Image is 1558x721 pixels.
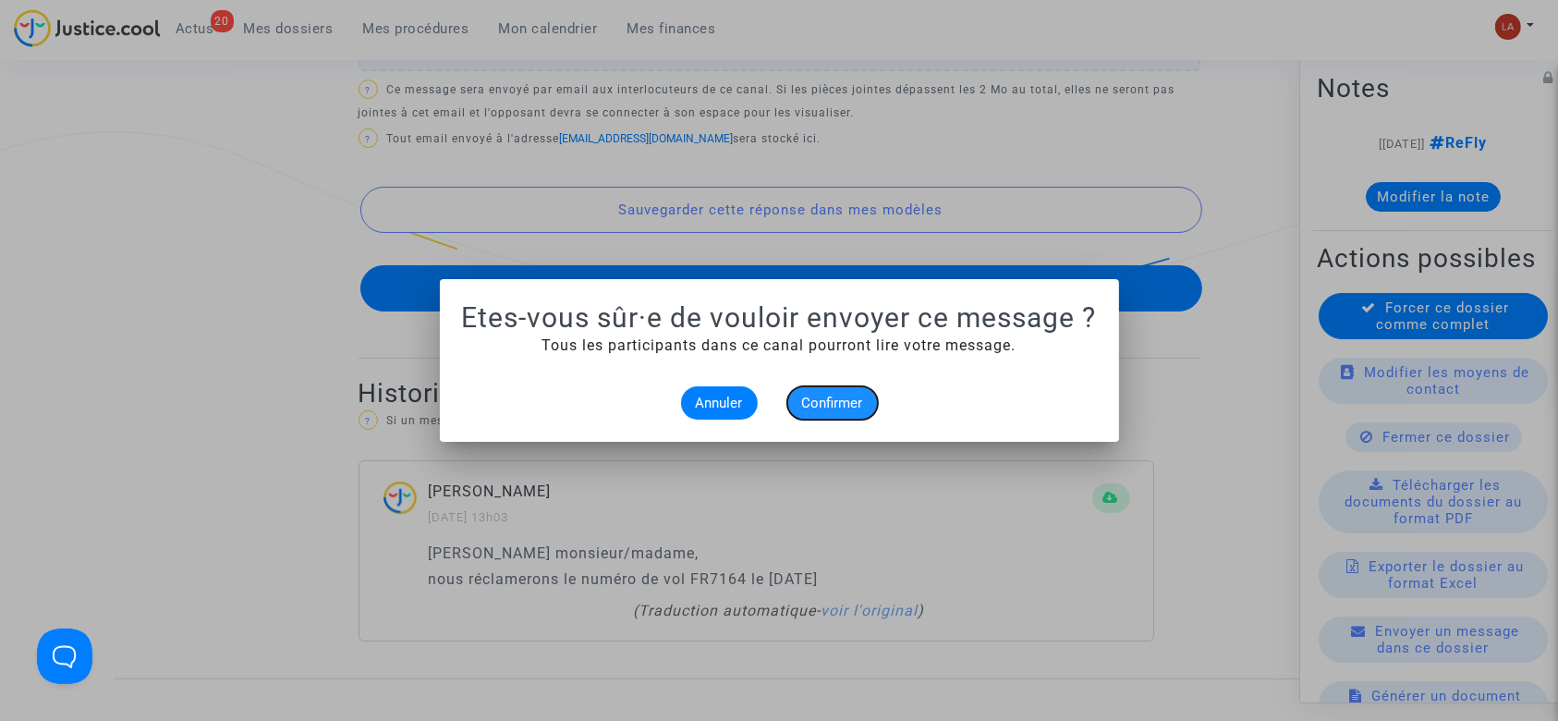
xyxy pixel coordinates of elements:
span: Annuler [696,395,743,411]
iframe: Help Scout Beacon - Open [37,629,92,684]
span: Tous les participants dans ce canal pourront lire votre message. [542,336,1016,354]
h1: Etes-vous sûr·e de vouloir envoyer ce message ? [462,301,1097,335]
span: Confirmer [802,395,863,411]
button: Annuler [681,386,758,420]
button: Confirmer [787,386,878,420]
